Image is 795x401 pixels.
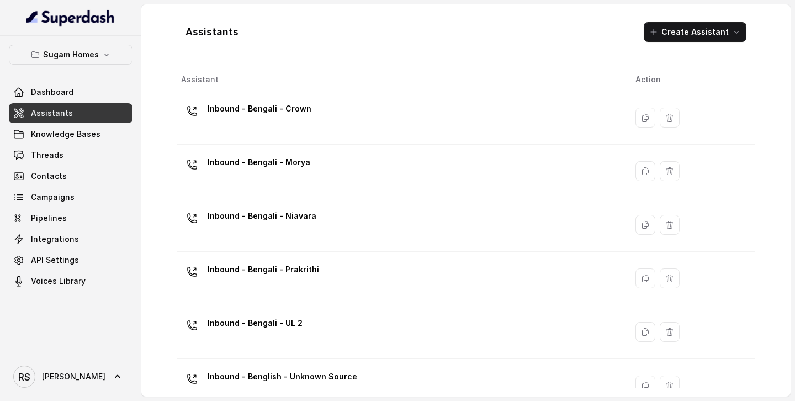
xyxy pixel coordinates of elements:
a: Knowledge Bases [9,124,132,144]
a: Voices Library [9,271,132,291]
a: API Settings [9,250,132,270]
a: Dashboard [9,82,132,102]
span: Integrations [31,234,79,245]
th: Assistant [177,68,627,91]
span: Pipelines [31,213,67,224]
span: Threads [31,150,63,161]
p: Inbound - Bengali - Prakrithi [208,261,319,278]
a: Campaigns [9,187,132,207]
span: Campaigns [31,192,75,203]
a: Assistants [9,103,132,123]
span: Assistants [31,108,73,119]
button: Sugam Homes [9,45,132,65]
th: Action [627,68,755,91]
span: Voices Library [31,276,86,287]
img: light.svg [26,9,115,27]
h1: Assistants [185,23,239,41]
span: Contacts [31,171,67,182]
button: Create Assistant [644,22,746,42]
a: Integrations [9,229,132,249]
a: Pipelines [9,208,132,228]
p: Inbound - Bengali - Niavara [208,207,316,225]
p: Inbound - Benglish - Unknown Source [208,368,357,386]
p: Sugam Homes [43,48,99,61]
span: [PERSON_NAME] [42,371,105,382]
p: Inbound - Bengali - UL 2 [208,314,303,332]
a: [PERSON_NAME] [9,361,132,392]
span: Dashboard [31,87,73,98]
a: Threads [9,145,132,165]
p: Inbound - Bengali - Morya [208,154,310,171]
span: Knowledge Bases [31,129,100,140]
a: Contacts [9,166,132,186]
p: Inbound - Bengali - Crown [208,100,311,118]
text: RS [18,371,30,383]
span: API Settings [31,255,79,266]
